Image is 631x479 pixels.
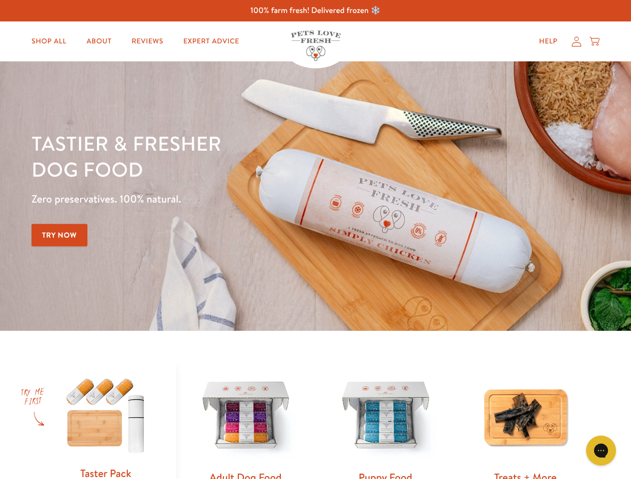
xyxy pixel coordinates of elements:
[31,130,410,182] h1: Tastier & fresher dog food
[123,31,171,51] a: Reviews
[23,31,74,51] a: Shop All
[175,31,247,51] a: Expert Advice
[291,30,341,61] img: Pets Love Fresh
[31,224,87,246] a: Try Now
[531,31,566,51] a: Help
[78,31,119,51] a: About
[581,432,621,469] iframe: Gorgias live chat messenger
[31,190,410,208] p: Zero preservatives. 100% natural.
